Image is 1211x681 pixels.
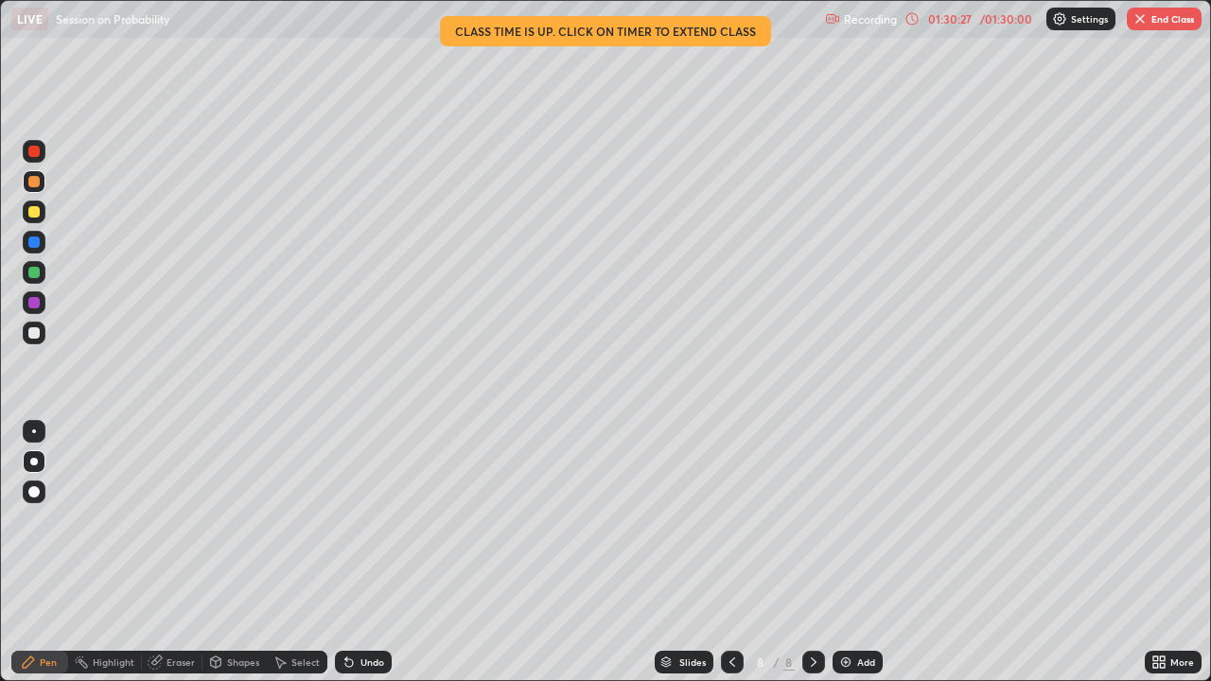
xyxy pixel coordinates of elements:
[17,11,43,26] p: LIVE
[825,11,840,26] img: recording.375f2c34.svg
[976,13,1035,25] div: / 01:30:00
[1170,657,1194,667] div: More
[291,657,320,667] div: Select
[56,11,169,26] p: Session on Probability
[844,12,897,26] p: Recording
[1132,11,1148,26] img: end-class-cross
[1127,8,1202,30] button: End Class
[751,656,770,668] div: 8
[923,13,976,25] div: 01:30:27
[838,655,853,670] img: add-slide-button
[1052,11,1067,26] img: class-settings-icons
[679,657,706,667] div: Slides
[774,656,780,668] div: /
[227,657,259,667] div: Shapes
[360,657,384,667] div: Undo
[1071,14,1108,24] p: Settings
[93,657,134,667] div: Highlight
[783,654,795,671] div: 8
[167,657,195,667] div: Eraser
[40,657,57,667] div: Pen
[857,657,875,667] div: Add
